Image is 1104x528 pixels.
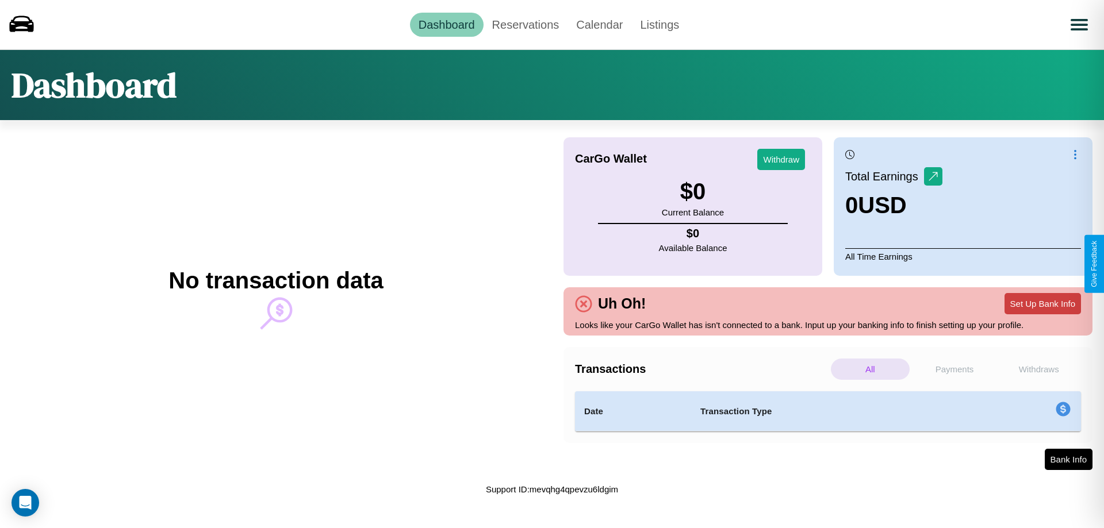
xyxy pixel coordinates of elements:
[915,359,994,380] p: Payments
[410,13,484,37] a: Dashboard
[662,205,724,220] p: Current Balance
[999,359,1078,380] p: Withdraws
[757,149,805,170] button: Withdraw
[659,227,727,240] h4: $ 0
[575,391,1081,431] table: simple table
[1063,9,1095,41] button: Open menu
[568,13,631,37] a: Calendar
[584,404,682,418] h4: Date
[575,363,828,376] h4: Transactions
[845,166,924,187] p: Total Earnings
[700,404,961,418] h4: Transaction Type
[659,240,727,256] p: Available Balance
[831,359,910,380] p: All
[845,248,1081,264] p: All Time Earnings
[486,481,618,497] p: Support ID: mevqhg4qpevzu6ldgim
[662,179,724,205] h3: $ 0
[11,489,39,517] div: Open Intercom Messenger
[168,268,383,294] h2: No transaction data
[575,317,1081,333] p: Looks like your CarGo Wallet has isn't connected to a bank. Input up your banking info to finish ...
[631,13,688,37] a: Listings
[575,152,647,165] h4: CarGo Wallet
[1045,449,1092,470] button: Bank Info
[1090,241,1098,287] div: Give Feedback
[1005,293,1081,314] button: Set Up Bank Info
[592,295,651,312] h4: Uh Oh!
[484,13,568,37] a: Reservations
[845,192,942,218] h3: 0 USD
[11,61,177,109] h1: Dashboard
